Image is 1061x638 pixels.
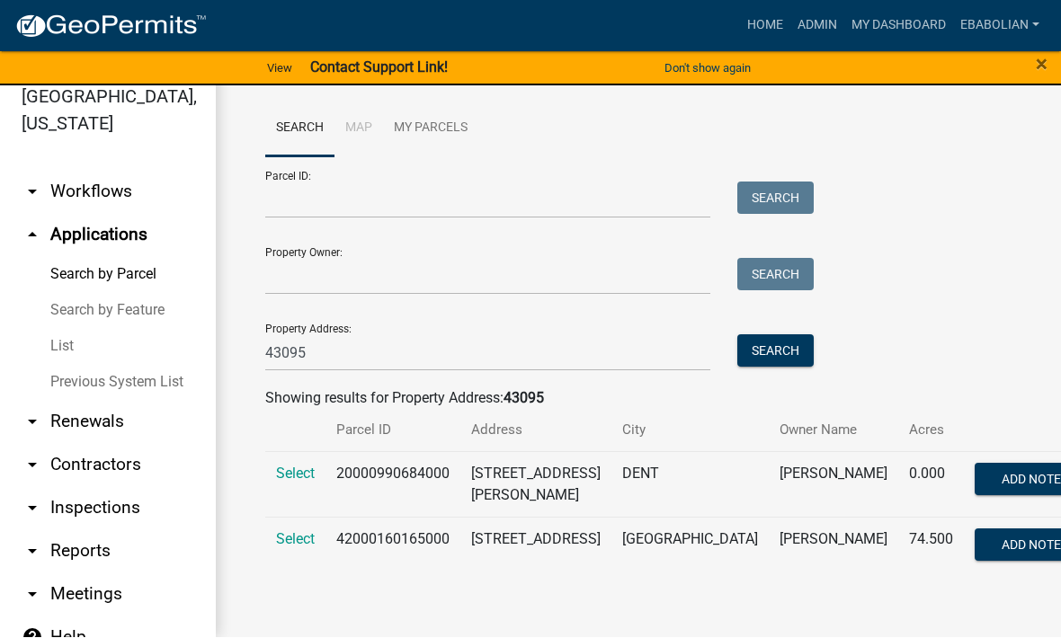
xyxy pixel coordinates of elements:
td: 0.000 [898,452,964,518]
i: arrow_drop_down [22,412,43,433]
a: Admin [790,9,844,43]
span: Add Note [1002,472,1061,486]
a: View [260,54,299,84]
i: arrow_drop_down [22,541,43,563]
th: Address [460,410,611,452]
td: [PERSON_NAME] [769,452,898,518]
a: Select [276,531,315,548]
th: Acres [898,410,964,452]
i: arrow_drop_down [22,584,43,606]
td: [STREET_ADDRESS] [460,518,611,577]
td: DENT [611,452,769,518]
a: ebabolian [953,9,1047,43]
th: Parcel ID [325,410,460,452]
a: Search [265,101,334,158]
i: arrow_drop_down [22,498,43,519]
span: Add Note [1002,537,1061,552]
td: [GEOGRAPHIC_DATA] [611,518,769,577]
a: My Dashboard [844,9,953,43]
a: Select [276,465,315,483]
a: My Parcels [383,101,478,158]
i: arrow_drop_up [22,225,43,246]
td: 74.500 [898,518,964,577]
button: Search [737,259,814,291]
button: Search [737,182,814,215]
th: Owner Name [769,410,898,452]
div: Showing results for Property Address: [265,388,1012,410]
button: Don't show again [657,54,758,84]
a: Home [740,9,790,43]
td: 42000160165000 [325,518,460,577]
button: Close [1036,54,1048,75]
td: [PERSON_NAME] [769,518,898,577]
td: 20000990684000 [325,452,460,518]
button: Search [737,335,814,368]
i: arrow_drop_down [22,182,43,203]
span: × [1036,52,1048,77]
strong: 43095 [504,390,544,407]
i: arrow_drop_down [22,455,43,476]
th: City [611,410,769,452]
strong: Contact Support Link! [310,59,448,76]
td: [STREET_ADDRESS][PERSON_NAME] [460,452,611,518]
